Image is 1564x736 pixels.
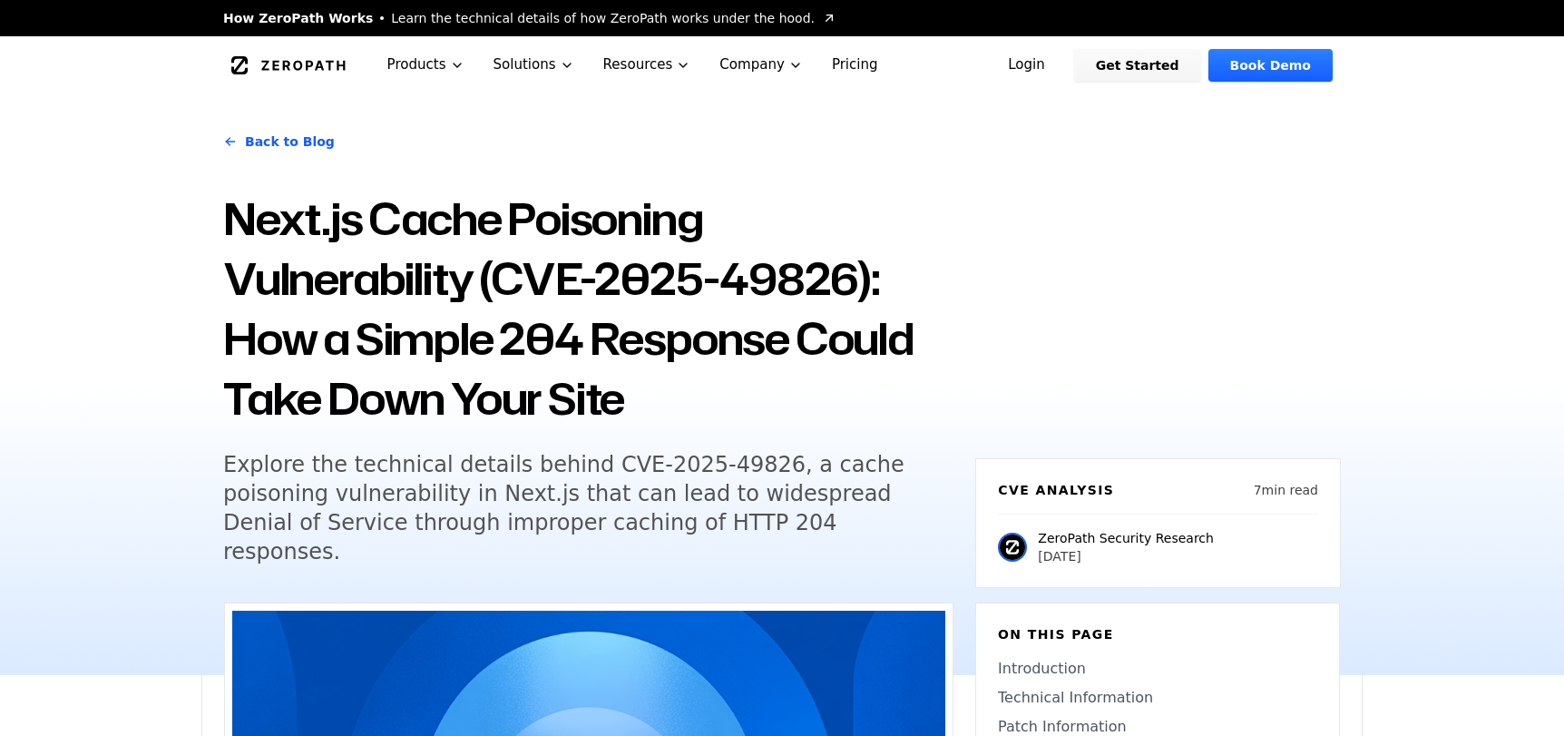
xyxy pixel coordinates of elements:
[1254,481,1318,499] p: 7 min read
[817,36,893,93] a: Pricing
[705,36,817,93] button: Company
[986,49,1067,82] a: Login
[479,36,589,93] button: Solutions
[223,189,953,428] h1: Next.js Cache Poisoning Vulnerability (CVE-2025-49826): How a Simple 204 Response Could Take Down...
[589,36,706,93] button: Resources
[998,687,1317,709] a: Technical Information
[998,533,1027,562] img: ZeroPath Security Research
[998,658,1317,680] a: Introduction
[223,450,920,566] h5: Explore the technical details behind CVE-2025-49826, a cache poisoning vulnerability in Next.js t...
[223,116,335,167] a: Back to Blog
[1074,49,1201,82] a: Get Started
[373,36,479,93] button: Products
[998,481,1114,499] h6: CVE Analysis
[223,9,836,27] a: How ZeroPath WorksLearn the technical details of how ZeroPath works under the hood.
[1038,529,1214,547] p: ZeroPath Security Research
[1208,49,1333,82] a: Book Demo
[998,625,1317,643] h6: On this page
[1038,547,1214,565] p: [DATE]
[391,9,815,27] span: Learn the technical details of how ZeroPath works under the hood.
[201,36,1363,93] nav: Global
[223,9,373,27] span: How ZeroPath Works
